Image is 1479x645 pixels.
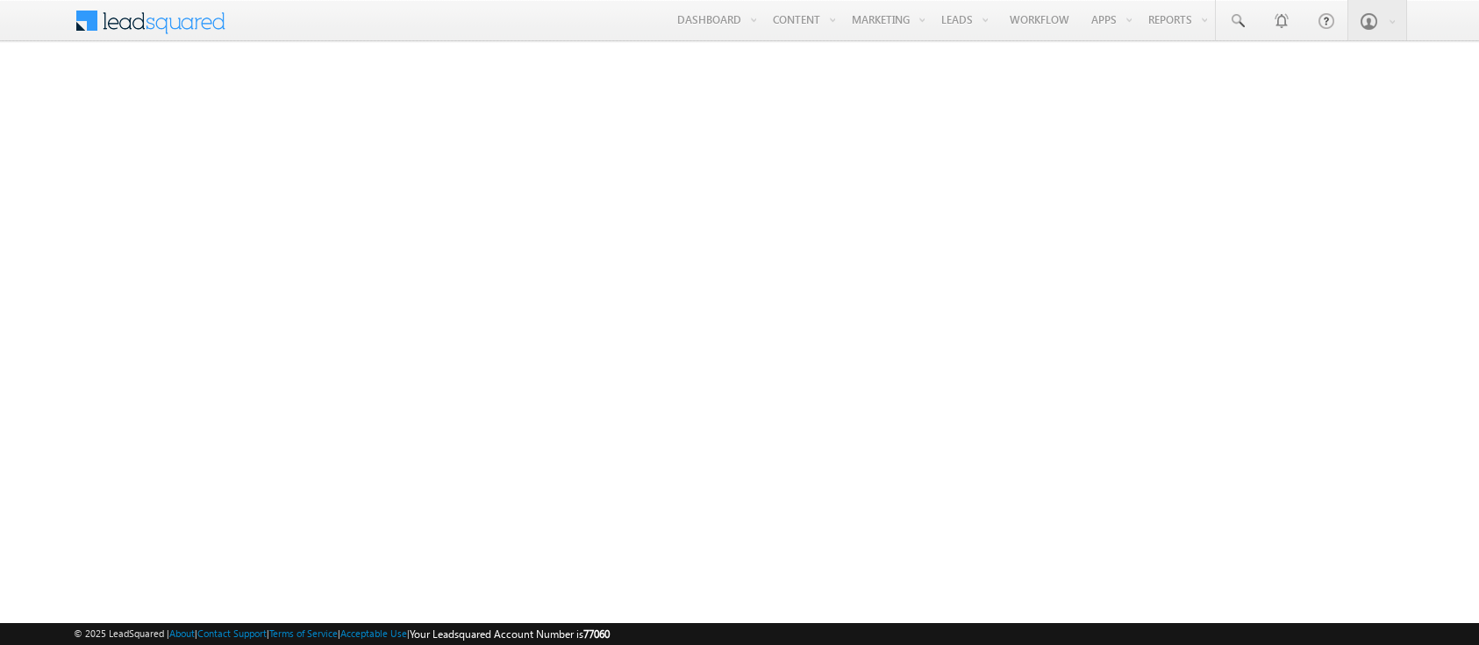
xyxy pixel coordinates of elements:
[197,627,267,639] a: Contact Support
[410,627,610,641] span: Your Leadsquared Account Number is
[74,626,610,642] span: © 2025 LeadSquared | | | | |
[169,627,195,639] a: About
[583,627,610,641] span: 77060
[269,627,338,639] a: Terms of Service
[340,627,407,639] a: Acceptable Use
